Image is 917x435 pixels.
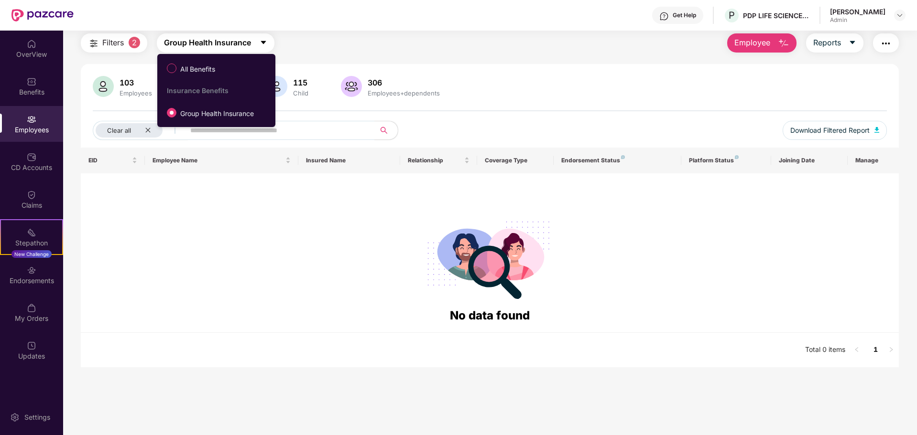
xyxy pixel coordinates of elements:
span: right [888,347,894,352]
div: Stepathon [1,238,62,248]
div: 115 [291,78,310,87]
span: EID [88,157,130,164]
th: Relationship [400,148,477,173]
span: caret-down [260,39,267,47]
img: svg+xml;base64,PHN2ZyB4bWxucz0iaHR0cDovL3d3dy53My5vcmcvMjAwMC9zdmciIHdpZHRoPSI4IiBoZWlnaHQ9IjgiIH... [735,155,739,159]
span: Filters [102,37,124,49]
img: svg+xml;base64,PHN2ZyB4bWxucz0iaHR0cDovL3d3dy53My5vcmcvMjAwMC9zdmciIHdpZHRoPSIyMSIgaGVpZ2h0PSIyMC... [27,228,36,237]
img: svg+xml;base64,PHN2ZyB4bWxucz0iaHR0cDovL3d3dy53My5vcmcvMjAwMC9zdmciIHdpZHRoPSIyODgiIGhlaWdodD0iMj... [421,210,558,307]
span: Employee [734,37,770,49]
span: No data found [450,308,530,322]
button: Clear allclose [93,121,188,140]
span: Clear all [107,127,131,134]
a: 1 [868,342,884,357]
div: Admin [830,16,885,24]
img: svg+xml;base64,PHN2ZyBpZD0iVXBkYXRlZCIgeG1sbnM9Imh0dHA6Ly93d3cudzMub3JnLzIwMDAvc3ZnIiB3aWR0aD0iMj... [27,341,36,350]
div: 306 [366,78,442,87]
th: Insured Name [298,148,401,173]
img: svg+xml;base64,PHN2ZyB4bWxucz0iaHR0cDovL3d3dy53My5vcmcvMjAwMC9zdmciIHhtbG5zOnhsaW5rPSJodHRwOi8vd3... [341,76,362,97]
img: svg+xml;base64,PHN2ZyBpZD0iRW1wbG95ZWVzIiB4bWxucz0iaHR0cDovL3d3dy53My5vcmcvMjAwMC9zdmciIHdpZHRoPS... [27,115,36,124]
button: Download Filtered Report [783,121,887,140]
img: svg+xml;base64,PHN2ZyBpZD0iQ0RfQWNjb3VudHMiIGRhdGEtbmFtZT0iQ0QgQWNjb3VudHMiIHhtbG5zPSJodHRwOi8vd3... [27,152,36,162]
img: svg+xml;base64,PHN2ZyBpZD0iSG9tZSIgeG1sbnM9Imh0dHA6Ly93d3cudzMub3JnLzIwMDAvc3ZnIiB3aWR0aD0iMjAiIG... [27,39,36,49]
img: svg+xml;base64,PHN2ZyBpZD0iQ2xhaW0iIHhtbG5zPSJodHRwOi8vd3d3LnczLm9yZy8yMDAwL3N2ZyIgd2lkdGg9IjIwIi... [27,190,36,200]
button: Group Health Insurancecaret-down [157,33,274,53]
span: search [374,127,393,134]
div: Endorsement Status [561,157,674,164]
button: Filters2 [81,33,147,53]
img: svg+xml;base64,PHN2ZyB4bWxucz0iaHR0cDovL3d3dy53My5vcmcvMjAwMC9zdmciIHdpZHRoPSIyNCIgaGVpZ2h0PSIyNC... [880,38,892,49]
div: New Challenge [11,250,52,258]
button: Reportscaret-down [806,33,863,53]
th: Coverage Type [477,148,554,173]
img: svg+xml;base64,PHN2ZyBpZD0iRW5kb3JzZW1lbnRzIiB4bWxucz0iaHR0cDovL3d3dy53My5vcmcvMjAwMC9zdmciIHdpZH... [27,265,36,275]
th: Employee Name [145,148,298,173]
img: svg+xml;base64,PHN2ZyB4bWxucz0iaHR0cDovL3d3dy53My5vcmcvMjAwMC9zdmciIHdpZHRoPSI4IiBoZWlnaHQ9IjgiIH... [621,155,625,159]
button: right [884,342,899,358]
button: search [374,121,398,140]
span: 2 [129,37,140,48]
div: Employees+dependents [366,89,442,97]
img: New Pazcare Logo [11,9,74,21]
span: Relationship [408,157,462,164]
img: svg+xml;base64,PHN2ZyBpZD0iU2V0dGluZy0yMHgyMCIgeG1sbnM9Imh0dHA6Ly93d3cudzMub3JnLzIwMDAvc3ZnIiB3aW... [10,413,20,422]
span: Group Health Insurance [164,37,251,49]
div: [PERSON_NAME] [830,7,885,16]
li: Next Page [884,342,899,358]
button: Employee [727,33,797,53]
li: Previous Page [849,342,864,358]
button: left [849,342,864,358]
img: svg+xml;base64,PHN2ZyB4bWxucz0iaHR0cDovL3d3dy53My5vcmcvMjAwMC9zdmciIHhtbG5zOnhsaW5rPSJodHRwOi8vd3... [93,76,114,97]
div: Settings [22,413,53,422]
img: svg+xml;base64,PHN2ZyBpZD0iRHJvcGRvd24tMzJ4MzIiIHhtbG5zPSJodHRwOi8vd3d3LnczLm9yZy8yMDAwL3N2ZyIgd2... [896,11,904,19]
th: EID [81,148,145,173]
img: svg+xml;base64,PHN2ZyB4bWxucz0iaHR0cDovL3d3dy53My5vcmcvMjAwMC9zdmciIHhtbG5zOnhsaW5rPSJodHRwOi8vd3... [266,76,287,97]
div: Get Help [673,11,696,19]
span: close [145,127,151,133]
span: Download Filtered Report [790,125,870,136]
img: svg+xml;base64,PHN2ZyB4bWxucz0iaHR0cDovL3d3dy53My5vcmcvMjAwMC9zdmciIHhtbG5zOnhsaW5rPSJodHRwOi8vd3... [874,127,879,133]
img: svg+xml;base64,PHN2ZyBpZD0iQmVuZWZpdHMiIHhtbG5zPSJodHRwOi8vd3d3LnczLm9yZy8yMDAwL3N2ZyIgd2lkdGg9Ij... [27,77,36,86]
div: Child [291,89,310,97]
li: Total 0 items [805,342,845,358]
span: Group Health Insurance [176,108,258,119]
span: Employee Name [153,157,284,164]
th: Manage [848,148,899,173]
div: PDP LIFE SCIENCE LOGISTICS INDIA PRIVATE LIMITED [743,11,810,20]
img: svg+xml;base64,PHN2ZyBpZD0iSGVscC0zMngzMiIgeG1sbnM9Imh0dHA6Ly93d3cudzMub3JnLzIwMDAvc3ZnIiB3aWR0aD... [659,11,669,21]
span: left [854,347,860,352]
div: Insurance Benefits [167,86,271,95]
img: svg+xml;base64,PHN2ZyBpZD0iTXlfT3JkZXJzIiBkYXRhLW5hbWU9Ik15IE9yZGVycyIgeG1sbnM9Imh0dHA6Ly93d3cudz... [27,303,36,313]
span: P [729,10,735,21]
span: Reports [813,37,841,49]
div: 103 [118,78,154,87]
div: Platform Status [689,157,763,164]
img: svg+xml;base64,PHN2ZyB4bWxucz0iaHR0cDovL3d3dy53My5vcmcvMjAwMC9zdmciIHdpZHRoPSIyNCIgaGVpZ2h0PSIyNC... [88,38,99,49]
li: 1 [868,342,884,358]
span: caret-down [849,39,856,47]
span: All Benefits [176,64,219,74]
th: Joining Date [771,148,848,173]
img: svg+xml;base64,PHN2ZyB4bWxucz0iaHR0cDovL3d3dy53My5vcmcvMjAwMC9zdmciIHhtbG5zOnhsaW5rPSJodHRwOi8vd3... [778,38,789,49]
div: Employees [118,89,154,97]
